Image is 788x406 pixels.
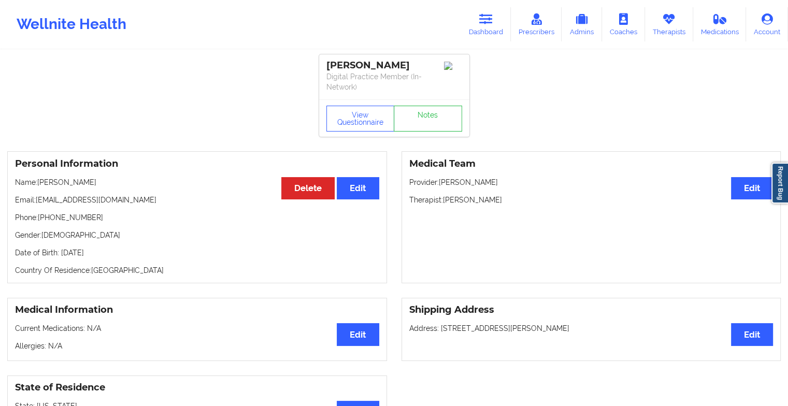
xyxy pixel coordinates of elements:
[602,7,645,41] a: Coaches
[15,195,379,205] p: Email: [EMAIL_ADDRESS][DOMAIN_NAME]
[562,7,602,41] a: Admins
[511,7,562,41] a: Prescribers
[409,177,773,187] p: Provider: [PERSON_NAME]
[771,163,788,204] a: Report Bug
[409,158,773,170] h3: Medical Team
[15,230,379,240] p: Gender: [DEMOGRAPHIC_DATA]
[326,71,462,92] p: Digital Practice Member (In-Network)
[337,323,379,345] button: Edit
[409,195,773,205] p: Therapist: [PERSON_NAME]
[337,177,379,199] button: Edit
[409,304,773,316] h3: Shipping Address
[394,106,462,132] a: Notes
[326,106,395,132] button: View Questionnaire
[281,177,335,199] button: Delete
[444,62,462,70] img: Image%2Fplaceholer-image.png
[746,7,788,41] a: Account
[645,7,693,41] a: Therapists
[731,323,773,345] button: Edit
[15,177,379,187] p: Name: [PERSON_NAME]
[326,60,462,71] div: [PERSON_NAME]
[15,341,379,351] p: Allergies: N/A
[15,158,379,170] h3: Personal Information
[15,265,379,275] p: Country Of Residence: [GEOGRAPHIC_DATA]
[15,304,379,316] h3: Medical Information
[15,248,379,258] p: Date of Birth: [DATE]
[461,7,511,41] a: Dashboard
[15,323,379,334] p: Current Medications: N/A
[693,7,747,41] a: Medications
[409,323,773,334] p: Address: [STREET_ADDRESS][PERSON_NAME]
[731,177,773,199] button: Edit
[15,212,379,223] p: Phone: [PHONE_NUMBER]
[15,382,379,394] h3: State of Residence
